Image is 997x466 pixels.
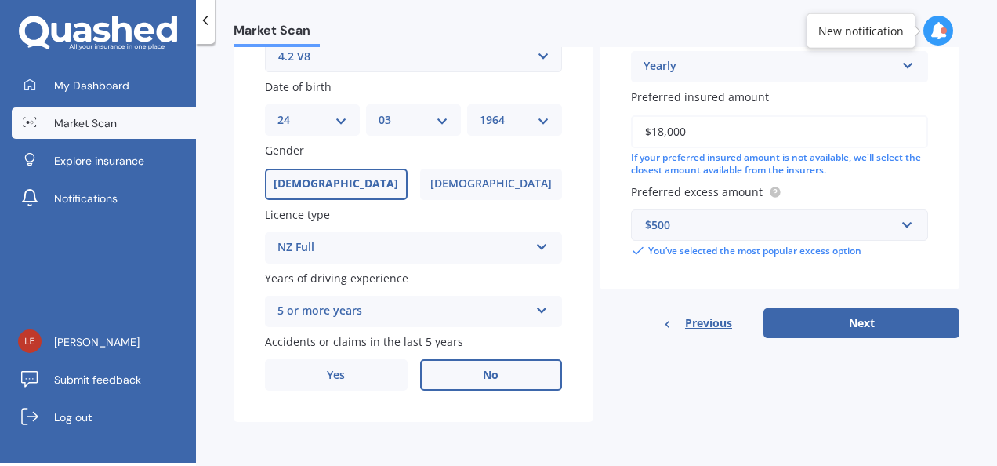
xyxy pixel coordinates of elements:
a: Market Scan [12,107,196,139]
span: Date of birth [265,79,332,94]
span: Accidents or claims in the last 5 years [265,334,463,349]
span: Market Scan [54,115,117,131]
span: Years of driving experience [265,271,408,286]
span: [DEMOGRAPHIC_DATA] [430,177,552,191]
span: Preferred insured amount [631,90,769,105]
span: Explore insurance [54,153,144,169]
span: My Dashboard [54,78,129,93]
div: 5 or more years [277,302,529,321]
a: Explore insurance [12,145,196,177]
a: My Dashboard [12,70,196,101]
div: Yearly [644,57,895,76]
div: NZ Full [277,238,529,257]
img: 45330f369f781f25e7a84a53ee263a27 [18,329,42,353]
a: Log out [12,402,196,433]
span: No [483,369,498,382]
span: Yes [327,369,345,382]
button: Next [763,308,959,338]
span: Market Scan [234,23,320,44]
span: Submit feedback [54,372,141,388]
span: Preferred excess amount [631,184,763,199]
span: [PERSON_NAME] [54,334,140,350]
div: You’ve selected the most popular excess option [631,244,928,258]
a: Submit feedback [12,364,196,395]
span: Log out [54,410,92,425]
span: Licence type [265,207,330,222]
span: Gender [265,144,304,158]
div: $500 [645,217,895,234]
div: New notification [818,23,904,38]
div: If your preferred insured amount is not available, we'll select the closest amount available from... [631,151,928,178]
span: Notifications [54,191,118,206]
a: [PERSON_NAME] [12,326,196,358]
a: Notifications [12,183,196,214]
span: Previous [685,311,732,335]
input: Enter amount [631,115,928,148]
span: [DEMOGRAPHIC_DATA] [274,177,398,191]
